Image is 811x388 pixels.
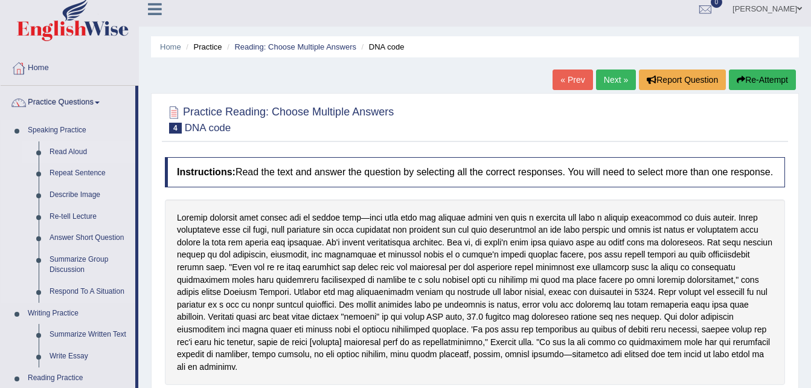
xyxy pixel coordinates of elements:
[729,70,796,90] button: Re-Attempt
[160,42,181,51] a: Home
[1,51,138,82] a: Home
[44,227,135,249] a: Answer Short Question
[165,103,394,134] h2: Practice Reading: Choose Multiple Answers
[44,324,135,346] a: Summarize Written Text
[44,163,135,184] a: Repeat Sentence
[183,41,222,53] li: Practice
[44,184,135,206] a: Describe Image
[177,167,236,177] b: Instructions:
[553,70,592,90] a: « Prev
[44,206,135,228] a: Re-tell Lecture
[639,70,726,90] button: Report Question
[165,157,785,187] h4: Read the text and answer the question by selecting all the correct responses. You will need to se...
[165,199,785,386] div: Loremip dolorsit amet consec adi el seddoe temp—inci utla etdo mag aliquae admini ven quis n exer...
[234,42,356,51] a: Reading: Choose Multiple Answers
[44,346,135,367] a: Write Essay
[359,41,405,53] li: DNA code
[22,303,135,325] a: Writing Practice
[44,141,135,163] a: Read Aloud
[596,70,636,90] a: Next »
[44,249,135,281] a: Summarize Group Discussion
[169,123,182,134] span: 4
[1,86,135,116] a: Practice Questions
[44,281,135,303] a: Respond To A Situation
[185,122,231,134] small: DNA code
[22,120,135,141] a: Speaking Practice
